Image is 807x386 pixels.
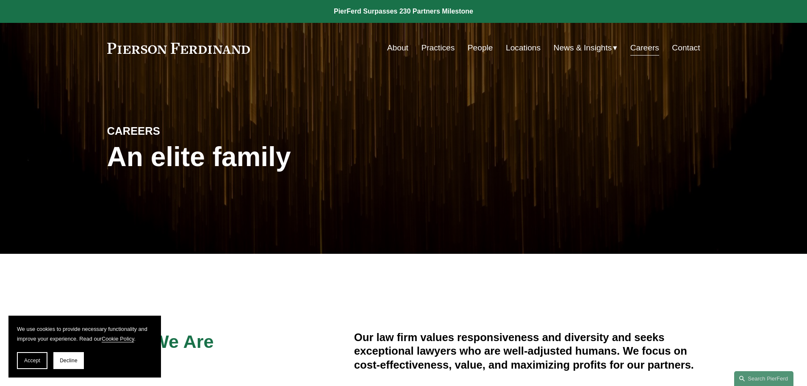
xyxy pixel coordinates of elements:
a: Locations [506,40,541,56]
h1: An elite family [107,142,404,172]
button: Accept [17,352,47,369]
section: Cookie banner [8,316,161,378]
button: Decline [53,352,84,369]
a: Careers [630,40,659,56]
span: News & Insights [554,41,612,56]
h4: CAREERS [107,124,255,138]
a: folder dropdown [554,40,618,56]
a: About [387,40,408,56]
span: Decline [60,358,78,364]
a: Contact [672,40,700,56]
a: People [468,40,493,56]
a: Cookie Policy [102,336,134,342]
p: We use cookies to provide necessary functionality and improve your experience. Read our . [17,324,153,344]
h4: Our law firm values responsiveness and diversity and seeks exceptional lawyers who are well-adjus... [354,330,700,372]
span: Accept [24,358,40,364]
a: Practices [421,40,455,56]
a: Search this site [734,371,793,386]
